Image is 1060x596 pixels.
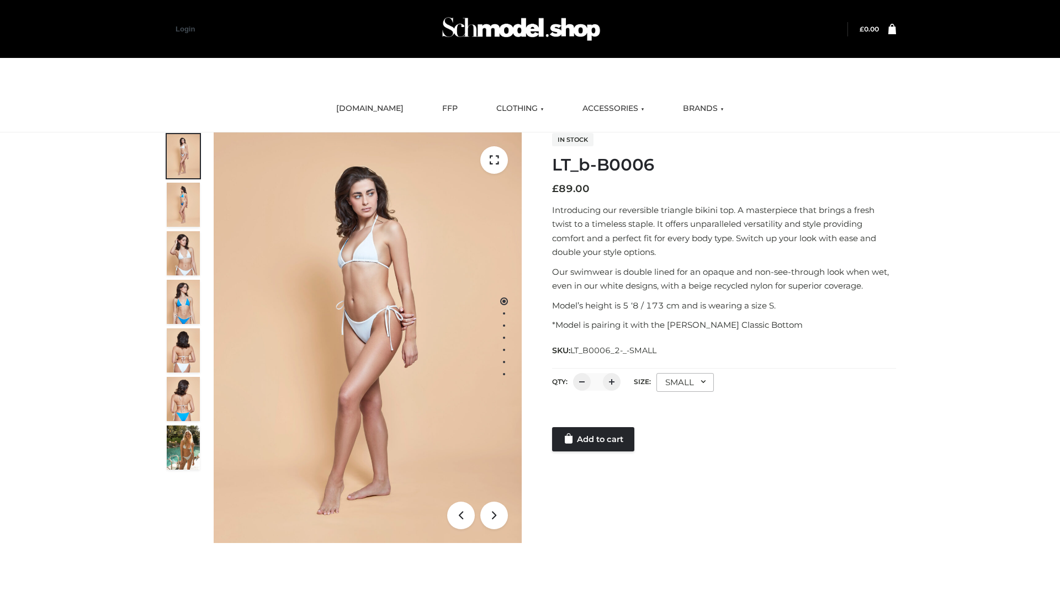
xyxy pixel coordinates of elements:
[167,231,200,275] img: ArielClassicBikiniTop_CloudNine_AzureSky_OW114ECO_3-scaled.jpg
[552,427,634,451] a: Add to cart
[438,7,604,51] img: Schmodel Admin 964
[214,132,522,543] img: ArielClassicBikiniTop_CloudNine_AzureSky_OW114ECO_1
[552,377,568,386] label: QTY:
[552,299,896,313] p: Model’s height is 5 ‘8 / 173 cm and is wearing a size S.
[570,345,656,355] span: LT_B0006_2-_-SMALL
[167,328,200,372] img: ArielClassicBikiniTop_CloudNine_AzureSky_OW114ECO_7-scaled.jpg
[488,97,552,121] a: CLOTHING
[167,377,200,421] img: ArielClassicBikiniTop_CloudNine_AzureSky_OW114ECO_8-scaled.jpg
[176,25,195,33] a: Login
[167,425,200,470] img: Arieltop_CloudNine_AzureSky2.jpg
[552,155,896,175] h1: LT_b-B0006
[552,183,590,195] bdi: 89.00
[552,133,593,146] span: In stock
[634,377,651,386] label: Size:
[167,280,200,324] img: ArielClassicBikiniTop_CloudNine_AzureSky_OW114ECO_4-scaled.jpg
[552,344,658,357] span: SKU:
[860,25,879,33] bdi: 0.00
[656,373,714,392] div: SMALL
[574,97,653,121] a: ACCESSORIES
[434,97,466,121] a: FFP
[552,265,896,293] p: Our swimwear is double lined for an opaque and non-see-through look when wet, even in our white d...
[167,134,200,178] img: ArielClassicBikiniTop_CloudNine_AzureSky_OW114ECO_1-scaled.jpg
[328,97,412,121] a: [DOMAIN_NAME]
[167,183,200,227] img: ArielClassicBikiniTop_CloudNine_AzureSky_OW114ECO_2-scaled.jpg
[552,318,896,332] p: *Model is pairing it with the [PERSON_NAME] Classic Bottom
[675,97,732,121] a: BRANDS
[552,203,896,259] p: Introducing our reversible triangle bikini top. A masterpiece that brings a fresh twist to a time...
[860,25,864,33] span: £
[860,25,879,33] a: £0.00
[552,183,559,195] span: £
